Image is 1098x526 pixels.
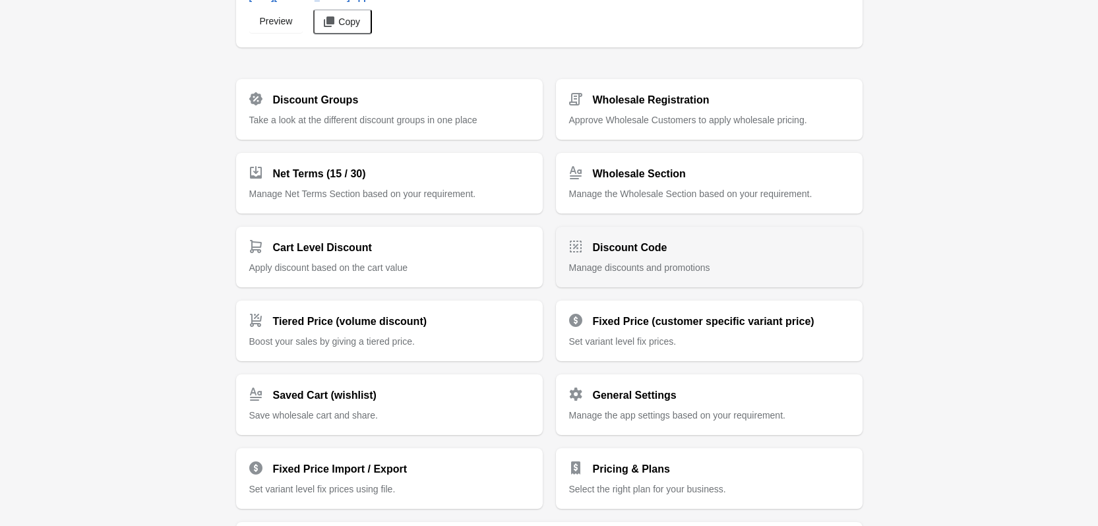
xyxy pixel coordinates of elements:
span: Manage Net Terms Section based on your requirement. [249,189,476,199]
h2: Discount Code [593,240,667,256]
h2: Fixed Price (customer specific variant price) [593,314,814,330]
h2: Tiered Price (volume discount) [273,314,427,330]
span: Select the right plan for your business. [569,484,726,494]
h2: Net Terms (15 / 30) [273,166,366,182]
span: Boost your sales by giving a tiered price. [249,336,415,347]
span: Take a look at the different discount groups in one place [249,115,477,125]
span: Set variant level fix prices using file. [249,484,396,494]
h2: Discount Groups [273,92,359,108]
h2: Saved Cart (wishlist) [273,388,377,403]
span: Save wholesale cart and share. [249,410,378,421]
span: Manage the Wholesale Section based on your requirement. [569,189,812,199]
span: Manage the app settings based on your requirement. [569,410,785,421]
h2: Fixed Price Import / Export [273,461,408,477]
h2: General Settings [593,388,677,403]
h2: Cart Level Discount [273,240,372,256]
button: Copy [313,9,372,34]
a: Preview [249,9,303,33]
h2: Wholesale Section [593,166,686,182]
span: Preview [260,16,293,26]
h2: Pricing & Plans [593,461,670,477]
span: Approve Wholesale Customers to apply wholesale pricing. [569,115,807,125]
span: Copy [338,16,360,27]
h2: Wholesale Registration [593,92,710,108]
span: Set variant level fix prices. [569,336,677,347]
span: Apply discount based on the cart value [249,262,408,273]
span: Manage discounts and promotions [569,262,710,273]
